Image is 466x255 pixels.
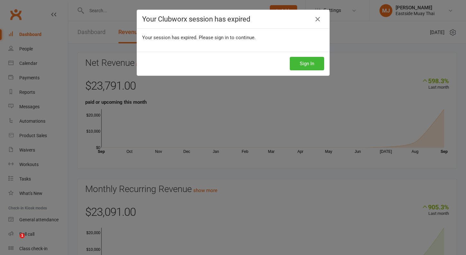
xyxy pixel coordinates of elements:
[290,57,324,70] button: Sign In
[20,233,25,238] span: 1
[313,14,323,24] a: Close
[142,15,324,23] h4: Your Clubworx session has expired
[6,233,22,249] iframe: Intercom live chat
[142,35,256,40] span: Your session has expired. Please sign in to continue.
